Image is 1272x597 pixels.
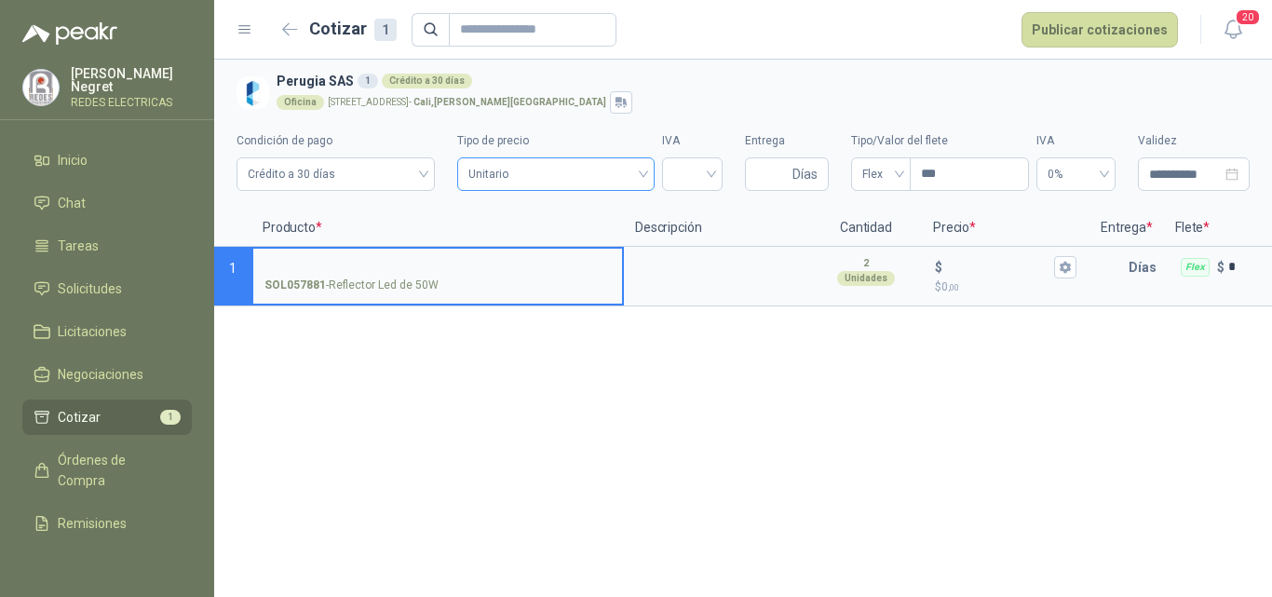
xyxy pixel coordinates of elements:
div: 1 [358,74,378,88]
p: Días [1129,249,1164,286]
img: Company Logo [23,70,59,105]
a: Negociaciones [22,357,192,392]
span: Solicitudes [58,278,122,299]
span: 1 [229,261,237,276]
label: Tipo de precio [457,132,654,150]
label: Condición de pago [237,132,435,150]
img: Logo peakr [22,22,117,45]
span: ,00 [948,282,959,292]
span: Flex [862,160,900,188]
span: Negociaciones [58,364,143,385]
p: Descripción [624,210,810,247]
p: Cantidad [810,210,922,247]
a: Solicitudes [22,271,192,306]
span: Días [792,158,818,190]
button: Publicar cotizaciones [1022,12,1178,47]
div: Crédito a 30 días [382,74,472,88]
span: Unitario [468,160,643,188]
label: IVA [662,132,723,150]
span: 0% [1048,160,1104,188]
p: $ [935,257,942,278]
button: $$0,00 [1054,256,1076,278]
span: Licitaciones [58,321,127,342]
span: Remisiones [58,513,127,534]
strong: Cali , [PERSON_NAME][GEOGRAPHIC_DATA] [413,97,606,107]
img: Company Logo [237,76,269,109]
p: Entrega [1089,210,1164,247]
a: Cotizar1 [22,400,192,435]
p: 2 [863,256,869,271]
p: - Reflector Led de 50W [264,277,439,294]
div: Oficina [277,95,324,110]
input: $$0,00 [946,260,1050,274]
a: Órdenes de Compra [22,442,192,498]
a: Configuración [22,549,192,584]
label: Entrega [745,132,829,150]
a: Tareas [22,228,192,264]
h2: Cotizar [309,16,397,42]
a: Chat [22,185,192,221]
p: $ [1217,257,1225,278]
a: Remisiones [22,506,192,541]
label: Tipo/Valor del flete [851,132,1029,150]
span: 20 [1235,8,1261,26]
span: Cotizar [58,407,101,427]
p: REDES ELECTRICAS [71,97,192,108]
a: Licitaciones [22,314,192,349]
span: Crédito a 30 días [248,160,424,188]
label: IVA [1036,132,1116,150]
button: 20 [1216,13,1250,47]
p: $ [935,278,1076,296]
div: Flex [1181,258,1210,277]
span: Chat [58,193,86,213]
div: Unidades [837,271,895,286]
span: Tareas [58,236,99,256]
strong: SOL057881 [264,277,326,294]
h3: Perugia SAS [277,71,1242,91]
span: Inicio [58,150,88,170]
p: Precio [922,210,1089,247]
label: Validez [1138,132,1250,150]
p: [PERSON_NAME] Negret [71,67,192,93]
span: 0 [941,280,959,293]
span: 1 [160,410,181,425]
div: 1 [374,19,397,41]
span: Órdenes de Compra [58,450,174,491]
p: [STREET_ADDRESS] - [328,98,606,107]
input: SOL057881-Reflector Led de 50W [264,261,611,275]
a: Inicio [22,142,192,178]
p: Producto [251,210,624,247]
